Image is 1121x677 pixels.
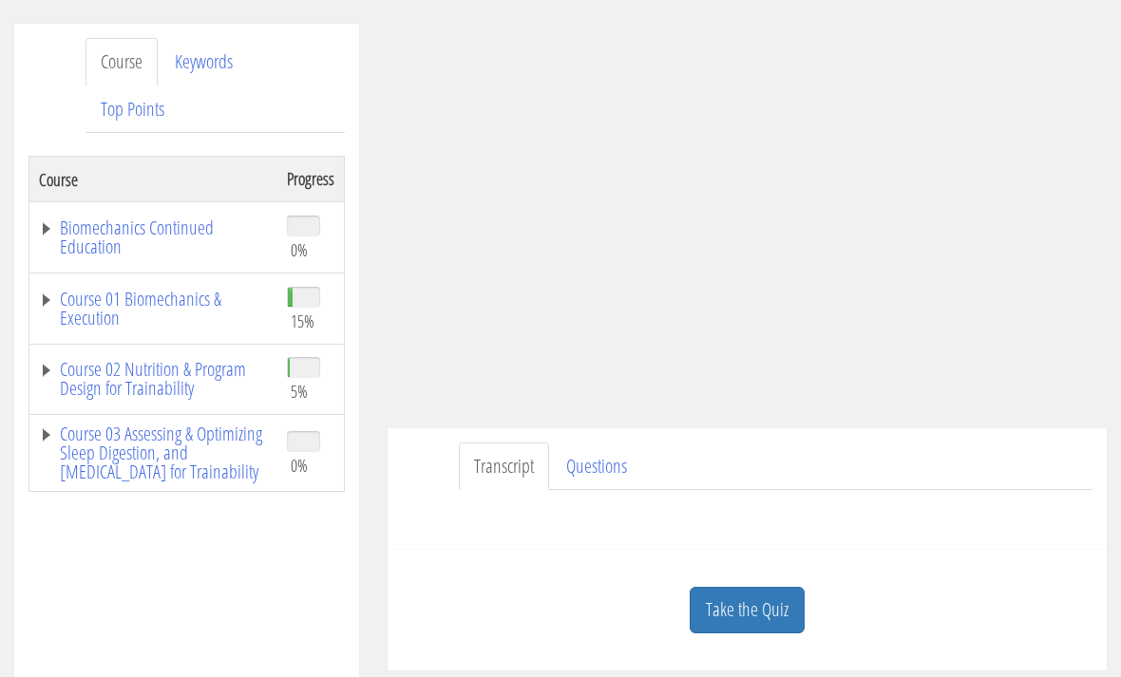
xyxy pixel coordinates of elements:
[291,240,308,261] span: 0%
[459,443,549,492] a: Transcript
[85,39,158,87] a: Course
[39,219,268,257] a: Biomechanics Continued Education
[85,86,180,135] a: Top Points
[39,361,268,399] a: Course 02 Nutrition & Program Design for Trainability
[39,291,268,329] a: Course 01 Biomechanics & Execution
[277,158,345,203] th: Progress
[551,443,642,492] a: Questions
[291,311,314,332] span: 15%
[291,382,308,403] span: 5%
[29,158,278,203] th: Course
[291,456,308,477] span: 0%
[39,425,268,482] a: Course 03 Assessing & Optimizing Sleep Digestion, and [MEDICAL_DATA] for Trainability
[690,588,805,634] a: Take the Quiz
[160,39,248,87] a: Keywords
